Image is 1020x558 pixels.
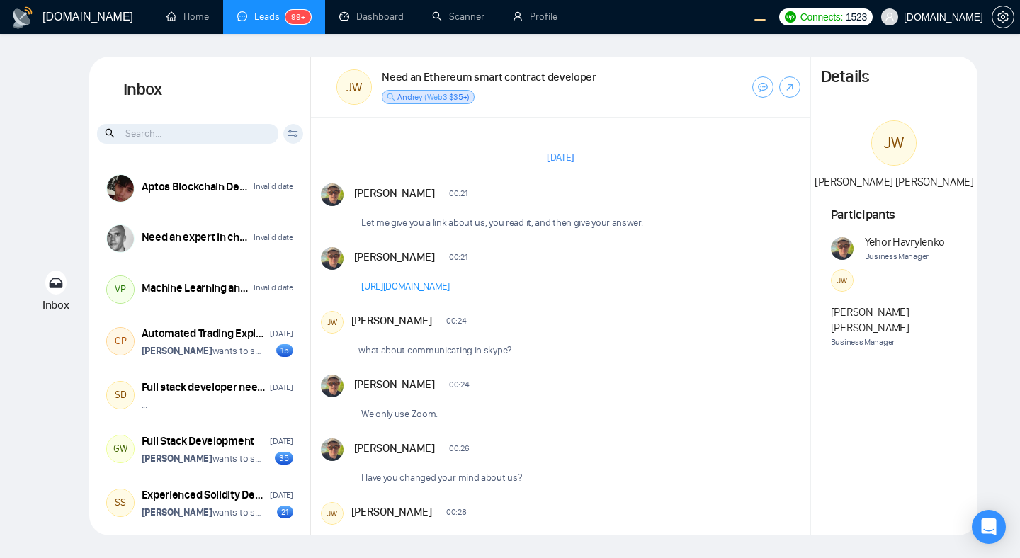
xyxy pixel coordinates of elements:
div: [DATE] [270,327,293,341]
span: 00:26 [449,443,470,454]
h1: Need an Ethereum smart contract developer [382,69,596,85]
button: setting [992,6,1014,28]
span: user [885,12,895,22]
input: Search... [97,124,278,144]
div: 35 [275,452,293,465]
span: 00:24 [449,379,470,390]
img: Yehor Havrylenko [321,183,344,206]
div: Full stack developer needed to build simple but professional ios/android app [142,380,266,395]
div: SS [107,489,134,516]
span: [PERSON_NAME] [354,249,435,265]
div: Machine Learning and Data Operations [142,280,250,296]
img: upwork-logo.png [785,11,796,23]
div: Invalid date [254,231,293,244]
span: [PERSON_NAME] [354,377,435,392]
div: VP [107,276,134,303]
div: Full Stack Development [142,433,254,449]
strong: [PERSON_NAME] [142,345,212,357]
strong: [PERSON_NAME] [142,506,212,518]
div: JW [832,270,853,291]
span: [PERSON_NAME] [351,313,432,329]
span: [PERSON_NAME] [354,186,435,201]
a: userProfile [513,11,557,23]
div: Invalid date [254,281,293,295]
span: Business Manager [831,336,958,349]
div: GW [107,435,134,462]
div: CP [107,328,134,355]
span: 00:24 [446,315,467,326]
span: [PERSON_NAME] [PERSON_NAME] [831,304,958,336]
span: Business Manager [865,250,945,263]
div: JW [322,312,343,333]
div: JW [322,503,343,524]
img: logo [11,6,34,29]
div: SD [107,382,134,409]
h1: Details [821,67,869,88]
span: setting [992,11,1014,23]
div: [DATE] [270,435,293,448]
p: ... [142,398,147,411]
span: [DATE] [547,151,574,164]
div: Aptos Blockchain Developer [142,179,250,195]
span: Andrey (Web3 $35+) [397,92,469,102]
span: 00:21 [449,188,468,199]
img: Yehor Havrylenko [321,247,344,270]
span: Inbox [42,298,69,312]
p: what about communicating in skype? [358,343,511,357]
strong: [PERSON_NAME] [142,452,212,465]
p: Let me give you a link about us, you read it, and then give your answer. [361,216,642,229]
p: wants to schedule a 60-minute meeting [142,344,263,358]
a: messageLeads99+ [237,11,311,23]
p: wants to schedule a 60-minute meeting [142,452,263,465]
h1: Inbox [89,57,311,123]
div: Invalid date [254,180,293,193]
p: wants to schedule a 60-minute meeting [142,506,263,519]
span: search [387,93,395,101]
div: 21 [277,506,293,518]
p: I don't know. [358,535,409,548]
a: homeHome [166,11,209,23]
a: [URL][DOMAIN_NAME] [361,280,450,292]
sup: 99+ [285,10,311,24]
a: dashboardDashboard [339,11,404,23]
p: Have you changed your mind about us? [361,471,521,484]
a: searchScanner [432,11,484,23]
span: 1523 [846,9,867,25]
span: Yehor Havrylenko [865,234,945,250]
div: Experienced Solidity Developer [142,487,266,503]
img: Arnaud Blondin [107,225,134,252]
div: 15 [276,344,293,357]
span: [PERSON_NAME] [351,504,432,520]
div: Open Intercom Messenger [972,510,1006,544]
div: JW [872,121,916,165]
span: Connects: [800,9,843,25]
p: We only use Zoom. [361,407,438,421]
span: [PERSON_NAME] [PERSON_NAME] [815,175,974,188]
img: Yehor Havrylenko [831,237,854,260]
div: Need an expert in chatbot-ui and deploying it inside Docker inside Microsoft Azure [142,229,250,245]
img: Cesar Villarroya [107,175,134,202]
img: Yehor Havrylenko [321,438,344,461]
h1: Participants [831,207,958,222]
span: search [105,125,117,141]
span: 00:21 [449,251,468,263]
div: Automated Trading Exploration [142,326,266,341]
div: [DATE] [270,381,293,394]
span: 00:28 [446,506,467,518]
div: JW [337,70,371,104]
div: [DATE] [270,489,293,502]
a: setting [992,11,1014,23]
span: [PERSON_NAME] [354,440,435,456]
img: Yehor Havrylenko [321,375,344,397]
